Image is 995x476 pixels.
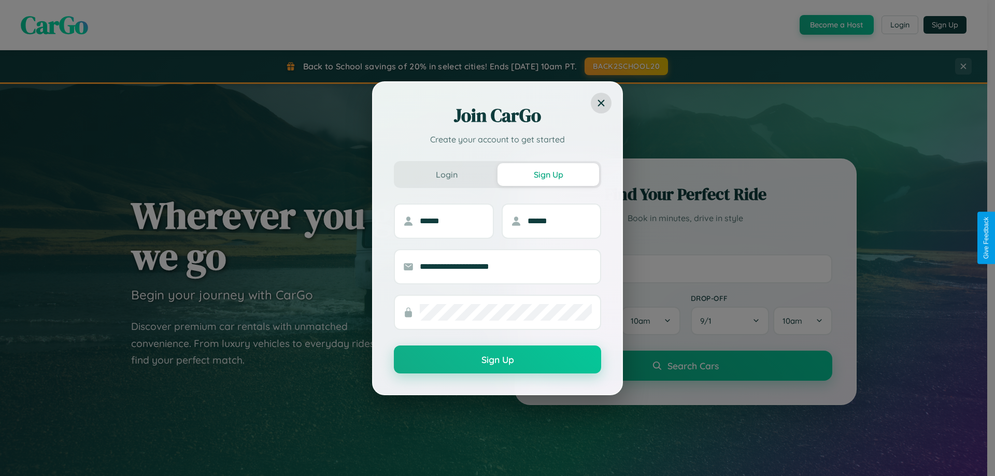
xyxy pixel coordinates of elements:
div: Give Feedback [983,217,990,259]
button: Login [396,163,497,186]
button: Sign Up [394,345,601,373]
h2: Join CarGo [394,103,601,128]
button: Sign Up [497,163,599,186]
p: Create your account to get started [394,133,601,146]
